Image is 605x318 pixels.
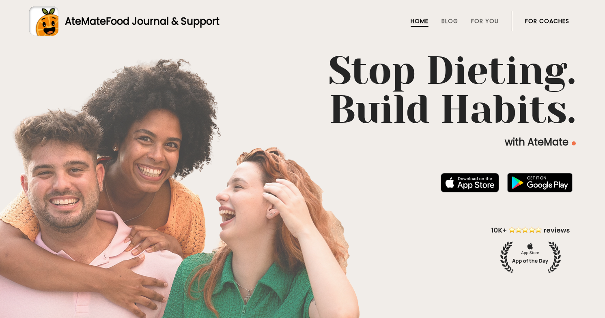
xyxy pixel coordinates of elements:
p: with AteMate [29,136,576,149]
a: For You [471,18,499,24]
a: AteMateFood Journal & Support [29,6,576,36]
a: For Coaches [525,18,569,24]
h1: Stop Dieting. Build Habits. [29,51,576,129]
a: Blog [441,18,458,24]
a: Home [411,18,428,24]
span: Food Journal & Support [106,15,220,28]
img: badge-download-google.png [507,173,573,192]
img: home-hero-appoftheday.png [485,225,576,273]
img: badge-download-apple.svg [441,173,499,192]
div: AteMate [58,14,220,28]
